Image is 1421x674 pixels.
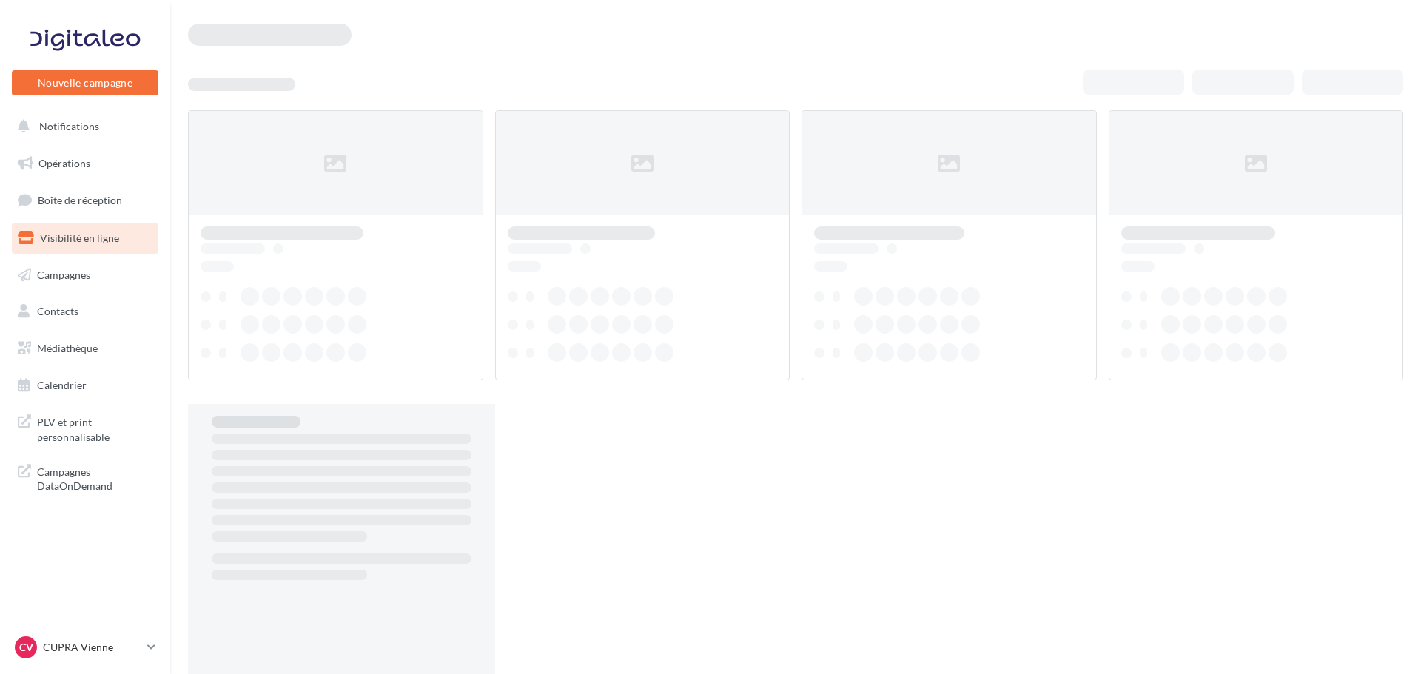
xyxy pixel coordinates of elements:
span: Campagnes DataOnDemand [37,462,152,493]
a: Opérations [9,148,161,179]
span: Médiathèque [37,342,98,354]
a: Campagnes [9,260,161,291]
a: CV CUPRA Vienne [12,633,158,661]
span: Boîte de réception [38,194,122,206]
span: Calendrier [37,379,87,391]
a: Campagnes DataOnDemand [9,456,161,499]
a: Contacts [9,296,161,327]
span: Contacts [37,305,78,317]
span: Notifications [39,120,99,132]
a: Boîte de réception [9,184,161,216]
button: Nouvelle campagne [12,70,158,95]
a: Médiathèque [9,333,161,364]
span: Campagnes [37,268,90,280]
a: Visibilité en ligne [9,223,161,254]
button: Notifications [9,111,155,142]
span: PLV et print personnalisable [37,412,152,444]
p: CUPRA Vienne [43,640,141,655]
span: Visibilité en ligne [40,232,119,244]
span: CV [19,640,33,655]
span: Opérations [38,157,90,169]
a: Calendrier [9,370,161,401]
a: PLV et print personnalisable [9,406,161,450]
